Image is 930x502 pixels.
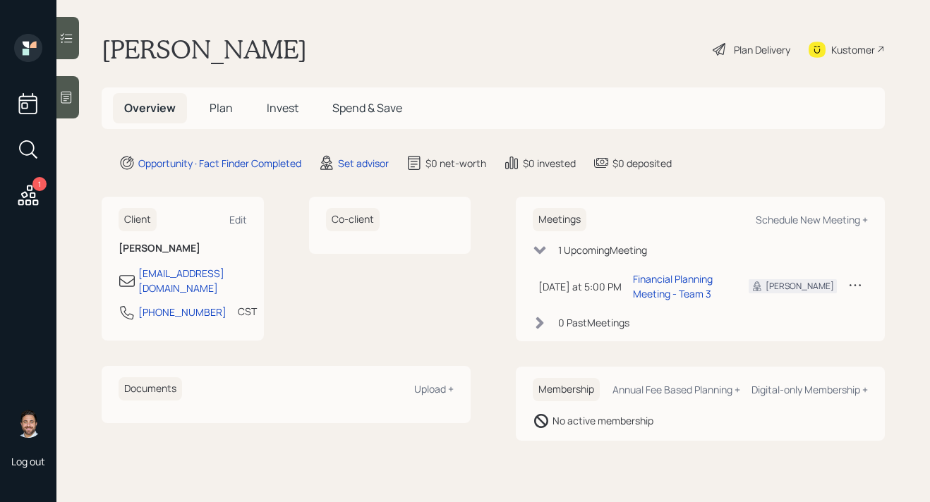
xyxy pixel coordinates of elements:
[332,100,402,116] span: Spend & Save
[138,156,301,171] div: Opportunity · Fact Finder Completed
[138,266,247,295] div: [EMAIL_ADDRESS][DOMAIN_NAME]
[533,208,586,231] h6: Meetings
[756,213,868,226] div: Schedule New Meeting +
[119,377,182,400] h6: Documents
[124,100,176,116] span: Overview
[102,34,307,65] h1: [PERSON_NAME]
[552,413,653,428] div: No active membership
[267,100,298,116] span: Invest
[14,410,42,438] img: michael-russo-headshot.png
[538,279,622,294] div: [DATE] at 5:00 PM
[138,305,227,319] div: [PHONE_NUMBER]
[633,271,726,301] div: Financial Planning Meeting - Team 3
[238,304,257,319] div: CST
[11,455,45,468] div: Log out
[229,213,247,226] div: Edit
[523,156,576,171] div: $0 invested
[612,383,740,396] div: Annual Fee Based Planning +
[734,42,790,57] div: Plan Delivery
[751,383,868,396] div: Digital-only Membership +
[210,100,233,116] span: Plan
[414,382,454,396] div: Upload +
[326,208,380,231] h6: Co-client
[558,243,647,257] div: 1 Upcoming Meeting
[425,156,486,171] div: $0 net-worth
[831,42,875,57] div: Kustomer
[533,378,600,401] h6: Membership
[32,177,47,191] div: 1
[558,315,629,330] div: 0 Past Meeting s
[766,280,834,293] div: [PERSON_NAME]
[338,156,389,171] div: Set advisor
[119,208,157,231] h6: Client
[119,243,247,255] h6: [PERSON_NAME]
[612,156,672,171] div: $0 deposited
